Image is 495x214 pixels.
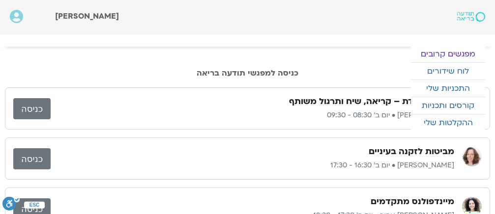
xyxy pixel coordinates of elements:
[51,109,454,121] p: [PERSON_NAME] • יום ב׳ 08:30 - 09:30
[51,160,454,171] p: [PERSON_NAME] • יום ב׳ 16:30 - 17:30
[369,146,454,158] h3: מביטות לזקנה בעיניים
[13,148,51,169] a: כניסה
[411,114,485,131] a: ההקלטות שלי
[5,69,490,78] h2: כניסה למפגשי תודעה בריאה
[411,97,485,114] a: קורסים ותכניות
[13,98,51,119] a: כניסה
[289,96,454,107] h3: סנגהה לומדת – קריאה, שיח ותרגול משותף
[462,147,482,166] img: נעמה כהן
[55,11,119,22] span: [PERSON_NAME]
[411,46,485,62] a: מפגשים קרובים
[411,80,485,97] a: התכניות שלי
[371,196,454,208] h3: מיינדפולנס מתקדמים
[411,63,485,80] a: לוח שידורים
